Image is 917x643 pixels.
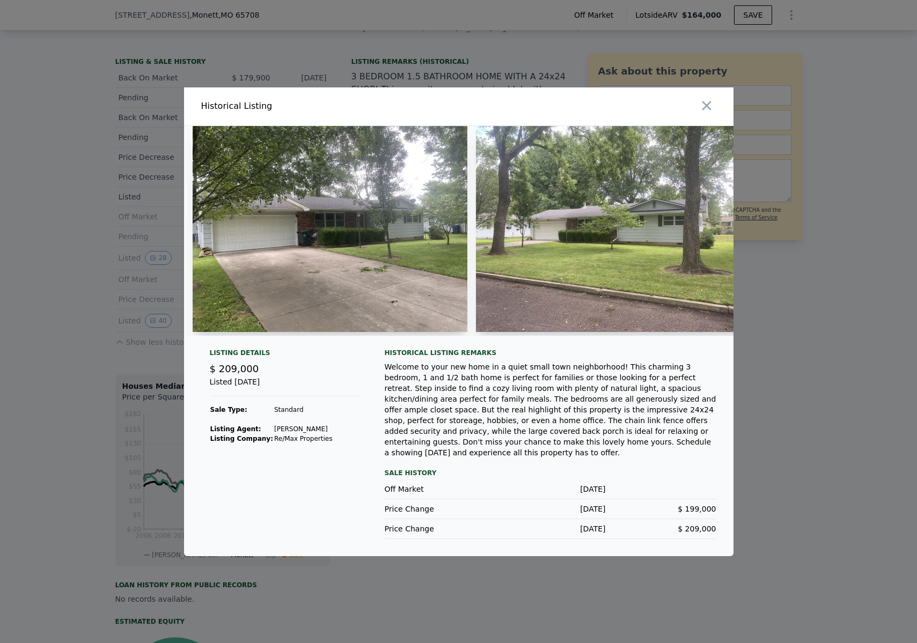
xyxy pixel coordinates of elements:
[210,349,359,361] div: Listing Details
[385,467,716,479] div: Sale History
[385,361,716,458] div: Welcome to your new home in a quiet small town neighborhood! This charming 3 bedroom, 1 and 1/2 b...
[210,406,247,413] strong: Sale Type:
[193,126,467,332] img: Property Img
[385,523,495,534] div: Price Change
[495,484,606,494] div: [DATE]
[274,405,333,415] td: Standard
[210,425,261,433] strong: Listing Agent:
[385,484,495,494] div: Off Market
[274,424,333,434] td: [PERSON_NAME]
[210,363,259,374] span: $ 209,000
[678,505,716,513] span: $ 199,000
[385,349,716,357] div: Historical Listing remarks
[210,435,273,442] strong: Listing Company:
[274,434,333,444] td: Re/Max Properties
[495,504,606,514] div: [DATE]
[385,504,495,514] div: Price Change
[210,376,359,396] div: Listed [DATE]
[476,126,751,332] img: Property Img
[495,523,606,534] div: [DATE]
[678,524,716,533] span: $ 209,000
[201,100,454,113] div: Historical Listing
